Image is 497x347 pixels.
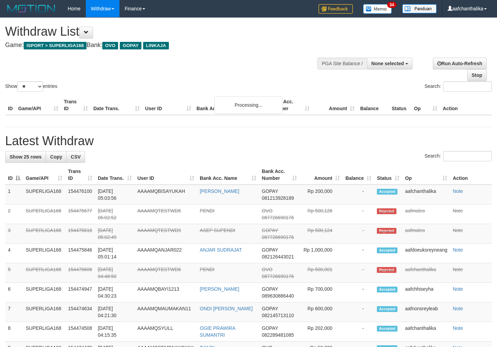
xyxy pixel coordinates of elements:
span: GOPAY [262,325,278,331]
td: 154476100 [65,185,95,205]
th: Bank Acc. Number [267,95,312,115]
span: Copy 082145713110 to clipboard [262,313,294,318]
td: AAAAMQSYULL [135,322,197,342]
img: Button%20Memo.svg [363,4,392,14]
td: 4 [5,244,23,263]
td: 154474634 [65,302,95,322]
a: Stop [467,69,487,81]
img: panduan.png [402,4,437,13]
td: [DATE] 05:01:14 [95,244,135,263]
img: Feedback.jpg [319,4,353,14]
td: aafchanthalika [402,322,450,342]
th: Op: activate to sort column ascending [402,165,450,185]
h4: Game: Bank: [5,42,324,49]
a: Copy [46,151,67,163]
label: Show entries [5,81,57,92]
th: Game/API: activate to sort column ascending [23,165,65,185]
label: Search: [425,151,492,161]
a: PENDI [200,267,215,272]
td: SUPERLIGA168 [23,205,65,224]
th: Bank Acc. Name: activate to sort column ascending [197,165,259,185]
th: User ID [142,95,194,115]
span: ISPORT > SUPERLIGA168 [24,42,86,49]
span: Show 25 rows [10,154,42,160]
img: MOTION_logo.png [5,3,57,14]
th: Status: activate to sort column ascending [374,165,402,185]
td: 154474508 [65,322,95,342]
a: Note [453,306,463,311]
button: None selected [367,58,413,69]
td: SUPERLIGA168 [23,185,65,205]
td: 7 [5,302,23,322]
th: Amount [312,95,357,115]
a: ASEP SUPENDI [200,228,235,233]
td: aafchhiseyha [402,283,450,302]
a: Note [453,228,463,233]
td: - [343,283,374,302]
td: 3 [5,224,23,244]
span: OVO [262,267,273,272]
td: Rp 700,000 [300,283,343,302]
td: 1 [5,185,23,205]
td: Rp 600,000 [300,302,343,322]
a: Show 25 rows [5,151,46,163]
a: Note [453,188,463,194]
td: aafchanthalika [402,263,450,283]
span: Accepted [377,326,397,332]
td: Rp 500,124 [300,224,343,244]
td: [DATE] 05:03:56 [95,185,135,205]
a: Note [453,267,463,272]
th: Game/API [15,95,61,115]
div: Processing... [214,96,283,114]
a: ANJAR SUDRAJAT [200,247,242,253]
td: - [343,322,374,342]
span: Accepted [377,306,397,312]
td: aafchanthalika [402,185,450,205]
th: Date Trans. [91,95,142,115]
span: Rejected [377,208,396,214]
a: ONDI [PERSON_NAME] [200,306,253,311]
td: SUPERLIGA168 [23,283,65,302]
td: SUPERLIGA168 [23,244,65,263]
td: - [343,185,374,205]
th: Action [450,165,492,185]
span: Copy 089630886440 to clipboard [262,293,294,299]
th: Bank Acc. Name [194,95,268,115]
span: Accepted [377,189,397,195]
td: AAAAMQBISAYUKAH [135,185,197,205]
td: 8 [5,322,23,342]
span: Rejected [377,267,396,273]
td: 6 [5,283,23,302]
a: Note [453,247,463,253]
td: [DATE] 04:21:30 [95,302,135,322]
span: Copy 087726690176 to clipboard [262,215,294,220]
span: GOPAY [262,286,278,292]
td: aafnonsreyleab [402,302,450,322]
span: Copy 082126443021 to clipboard [262,254,294,259]
td: 154475616 [65,224,95,244]
a: [PERSON_NAME] [200,188,239,194]
td: Rp 500,001 [300,263,343,283]
a: PENDI [200,208,215,213]
th: Trans ID [61,95,91,115]
td: SUPERLIGA168 [23,302,65,322]
input: Search: [443,81,492,92]
span: 34 [387,2,396,8]
a: [PERSON_NAME] [200,286,239,292]
span: GOPAY [120,42,141,49]
span: GOPAY [262,306,278,311]
td: Rp 200,000 [300,185,343,205]
th: Balance: activate to sort column ascending [343,165,374,185]
td: 154475606 [65,263,95,283]
span: GOPAY [262,247,278,253]
span: GOPAY [262,188,278,194]
td: SUPERLIGA168 [23,224,65,244]
span: LINKAJA [143,42,169,49]
span: None selected [371,61,404,66]
span: Rejected [377,228,396,234]
th: Trans ID: activate to sort column ascending [65,165,95,185]
td: aafmaleo [402,224,450,244]
td: - [343,263,374,283]
span: Accepted [377,287,397,292]
div: PGA Site Balance / [317,58,367,69]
